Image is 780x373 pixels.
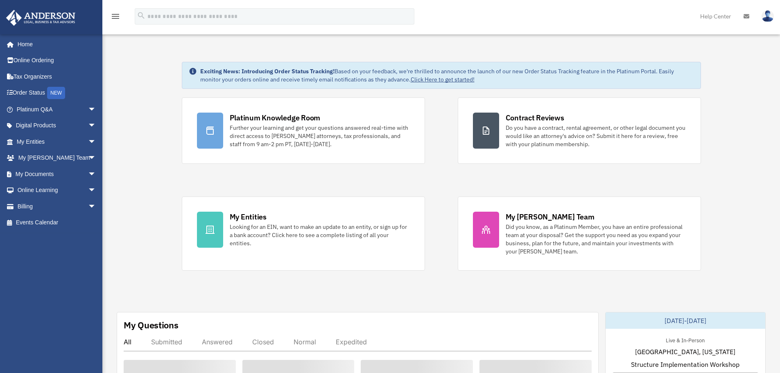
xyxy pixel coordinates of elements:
div: [DATE]-[DATE] [606,312,765,329]
a: Online Ordering [6,52,109,69]
div: Closed [252,338,274,346]
span: [GEOGRAPHIC_DATA], [US_STATE] [635,347,735,357]
img: Anderson Advisors Platinum Portal [4,10,78,26]
a: Billingarrow_drop_down [6,198,109,215]
i: search [137,11,146,20]
div: Submitted [151,338,182,346]
a: Platinum Q&Aarrow_drop_down [6,101,109,118]
div: Platinum Knowledge Room [230,113,321,123]
a: My [PERSON_NAME] Teamarrow_drop_down [6,150,109,166]
div: Answered [202,338,233,346]
span: arrow_drop_down [88,198,104,215]
div: Live & In-Person [659,335,711,344]
a: Events Calendar [6,215,109,231]
div: My Questions [124,319,179,331]
a: Digital Productsarrow_drop_down [6,118,109,134]
div: Normal [294,338,316,346]
div: NEW [47,87,65,99]
a: My Entitiesarrow_drop_down [6,133,109,150]
a: Tax Organizers [6,68,109,85]
a: My [PERSON_NAME] Team Did you know, as a Platinum Member, you have an entire professional team at... [458,197,701,271]
div: Expedited [336,338,367,346]
div: Based on your feedback, we're thrilled to announce the launch of our new Order Status Tracking fe... [200,67,694,84]
i: menu [111,11,120,21]
span: arrow_drop_down [88,118,104,134]
div: Do you have a contract, rental agreement, or other legal document you would like an attorney's ad... [506,124,686,148]
span: arrow_drop_down [88,182,104,199]
div: Looking for an EIN, want to make an update to an entity, or sign up for a bank account? Click her... [230,223,410,247]
span: arrow_drop_down [88,150,104,167]
span: arrow_drop_down [88,166,104,183]
a: Online Learningarrow_drop_down [6,182,109,199]
a: Click Here to get started! [411,76,475,83]
img: User Pic [762,10,774,22]
a: My Entities Looking for an EIN, want to make an update to an entity, or sign up for a bank accoun... [182,197,425,271]
div: All [124,338,131,346]
strong: Exciting News: Introducing Order Status Tracking! [200,68,335,75]
a: Order StatusNEW [6,85,109,102]
span: arrow_drop_down [88,101,104,118]
a: Platinum Knowledge Room Further your learning and get your questions answered real-time with dire... [182,97,425,164]
span: arrow_drop_down [88,133,104,150]
a: My Documentsarrow_drop_down [6,166,109,182]
div: Contract Reviews [506,113,564,123]
span: Structure Implementation Workshop [631,359,739,369]
a: Contract Reviews Do you have a contract, rental agreement, or other legal document you would like... [458,97,701,164]
div: My Entities [230,212,267,222]
div: My [PERSON_NAME] Team [506,212,595,222]
div: Further your learning and get your questions answered real-time with direct access to [PERSON_NAM... [230,124,410,148]
a: Home [6,36,104,52]
div: Did you know, as a Platinum Member, you have an entire professional team at your disposal? Get th... [506,223,686,255]
a: menu [111,14,120,21]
